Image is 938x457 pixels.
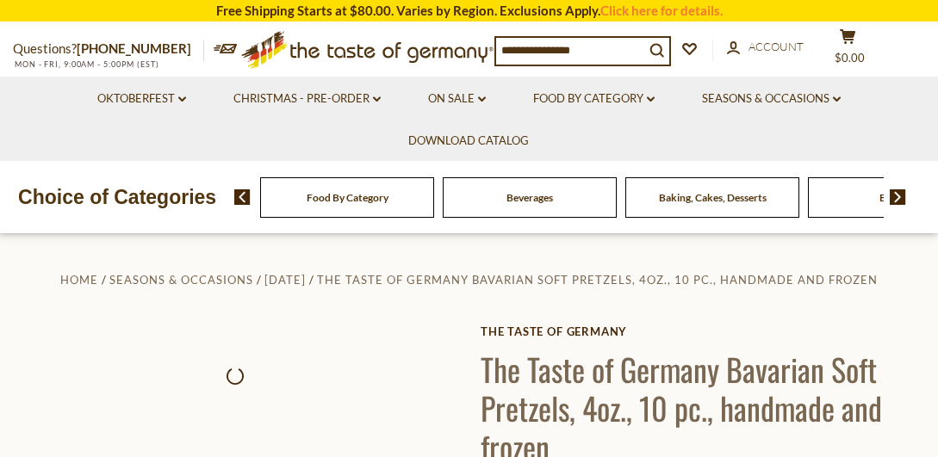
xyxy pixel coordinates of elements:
a: Seasons & Occasions [109,273,253,287]
a: Food By Category [533,90,655,108]
button: $0.00 [822,28,873,71]
a: Christmas - PRE-ORDER [233,90,381,108]
p: Questions? [13,38,204,60]
img: previous arrow [234,189,251,205]
span: $0.00 [835,51,865,65]
a: [PHONE_NUMBER] [77,40,191,56]
a: [DATE] [264,273,306,287]
a: Account [727,38,804,57]
a: Seasons & Occasions [702,90,841,108]
a: Baking, Cakes, Desserts [659,191,767,204]
span: MON - FRI, 9:00AM - 5:00PM (EST) [13,59,159,69]
a: The Taste of Germany Bavarian Soft Pretzels, 4oz., 10 pc., handmade and frozen [317,273,878,287]
a: Click here for details. [600,3,723,18]
a: The Taste of Germany [481,324,925,338]
a: Food By Category [307,191,388,204]
img: next arrow [890,189,906,205]
a: Download Catalog [408,132,529,151]
a: On Sale [428,90,486,108]
a: Beverages [506,191,553,204]
a: Oktoberfest [97,90,186,108]
span: Account [749,40,804,53]
a: Home [60,273,98,287]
